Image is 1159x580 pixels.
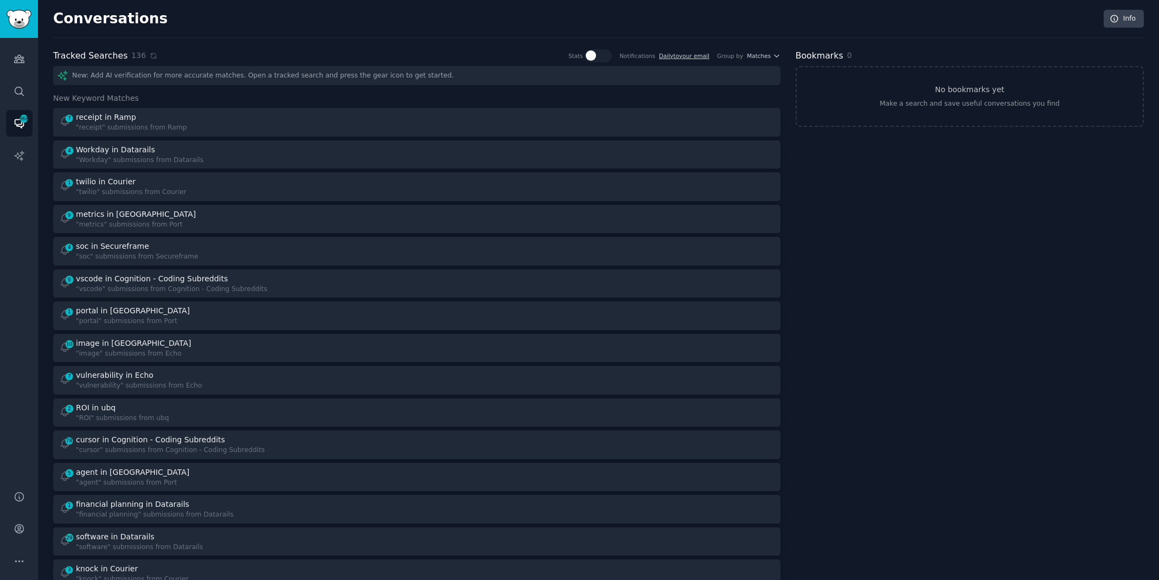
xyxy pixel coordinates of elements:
[53,301,780,330] a: 1portal in [GEOGRAPHIC_DATA]"portal" submissions from Port
[76,543,203,552] div: "software" submissions from Datarails
[65,501,74,509] span: 1
[76,446,265,455] div: "cursor" submissions from Cognition - Coding Subreddits
[65,114,74,122] span: 7
[53,398,780,427] a: 2ROI in ubq"ROI" submissions from ubq
[76,209,196,220] div: metrics in [GEOGRAPHIC_DATA]
[76,402,116,414] div: ROI in ubq
[76,123,187,133] div: "receipt" submissions from Ramp
[880,99,1060,109] div: Make a search and save useful conversations you find
[65,405,74,413] span: 2
[53,527,780,556] a: 29software in Datarails"software" submissions from Datarails
[76,414,169,423] div: "ROI" submissions from ubq
[76,252,198,262] div: "soc" submissions from Secureframe
[76,176,136,188] div: twilio in Courier
[53,430,780,459] a: 78cursor in Cognition - Coding Subreddits"cursor" submissions from Cognition - Coding Subreddits
[65,243,74,251] span: 4
[76,305,190,317] div: portal in [GEOGRAPHIC_DATA]
[76,112,136,123] div: receipt in Ramp
[7,10,31,29] img: GummySearch logo
[935,84,1004,95] h3: No bookmarks yet
[76,338,191,349] div: image in [GEOGRAPHIC_DATA]
[76,510,233,520] div: "financial planning" submissions from Datarails
[53,237,780,266] a: 4soc in Secureframe"soc" submissions from Secureframe
[76,370,153,381] div: vulnerability in Echo
[76,349,193,359] div: "image" submissions from Echo
[65,372,74,380] span: 7
[53,463,780,492] a: 5agent in [GEOGRAPHIC_DATA]"agent" submissions from Port
[747,52,780,60] button: Matches
[796,49,843,63] h2: Bookmarks
[65,437,74,444] span: 78
[76,188,187,197] div: "twilio" submissions from Courier
[53,66,780,85] div: New: Add AI verification for more accurate matches. Open a tracked search and press the gear icon...
[65,534,74,542] span: 29
[53,269,780,298] a: 9vscode in Cognition - Coding Subreddits"vscode" submissions from Cognition - Coding Subreddits
[76,434,225,446] div: cursor in Cognition - Coding Subreddits
[76,273,228,285] div: vscode in Cognition - Coding Subreddits
[65,179,74,186] span: 1
[619,52,655,60] div: Notifications
[76,144,155,156] div: Workday in Datarails
[65,211,74,219] span: 9
[65,340,74,348] span: 10
[847,51,852,60] span: 0
[53,205,780,234] a: 9metrics in [GEOGRAPHIC_DATA]"metrics" submissions from Port
[53,93,139,104] span: New Keyword Matches
[568,52,583,60] div: Stats
[76,317,192,326] div: "portal" submissions from Port
[53,140,780,169] a: 4Workday in Datarails"Workday" submissions from Datarails
[1104,10,1144,28] a: Info
[76,381,202,391] div: "vulnerability" submissions from Echo
[76,241,149,252] div: soc in Secureframe
[6,110,33,137] a: 368
[53,172,780,201] a: 1twilio in Courier"twilio" submissions from Courier
[76,563,138,575] div: knock in Courier
[53,10,168,28] h2: Conversations
[76,156,203,165] div: "Workday" submissions from Datarails
[65,308,74,315] span: 1
[76,478,191,488] div: "agent" submissions from Port
[65,469,74,477] span: 5
[76,531,155,543] div: software in Datarails
[19,115,29,123] span: 368
[65,147,74,154] span: 4
[53,366,780,395] a: 7vulnerability in Echo"vulnerability" submissions from Echo
[796,66,1144,127] a: No bookmarks yetMake a search and save useful conversations you find
[76,285,267,294] div: "vscode" submissions from Cognition - Coding Subreddits
[659,53,709,59] a: Dailytoyour email
[53,49,127,63] h2: Tracked Searches
[76,220,198,230] div: "metrics" submissions from Port
[53,495,780,524] a: 1financial planning in Datarails"financial planning" submissions from Datarails
[747,52,771,60] span: Matches
[53,108,780,137] a: 7receipt in Ramp"receipt" submissions from Ramp
[76,467,189,478] div: agent in [GEOGRAPHIC_DATA]
[65,566,74,573] span: 3
[53,334,780,363] a: 10image in [GEOGRAPHIC_DATA]"image" submissions from Echo
[76,499,189,510] div: financial planning in Datarails
[717,52,743,60] div: Group by
[65,276,74,283] span: 9
[131,50,146,61] span: 136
